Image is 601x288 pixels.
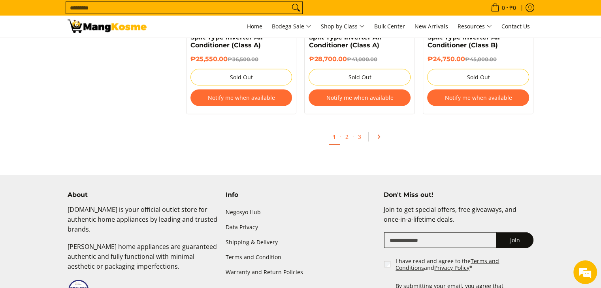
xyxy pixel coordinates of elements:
a: 2 [341,129,352,144]
div: Leave a message [41,44,133,54]
img: Bodega Sale Aircon l Mang Kosme: Home Appliances Warehouse Sale [68,20,147,33]
a: Shop by Class [317,16,369,37]
p: [DOMAIN_NAME] is your official outlet store for authentic home appliances by leading and trusted ... [68,205,218,242]
a: Resources [454,16,496,37]
span: Home [247,22,262,30]
del: ₱36,500.00 [228,56,258,62]
textarea: Type your message and click 'Submit' [4,199,151,226]
a: New Arrivals [411,16,452,37]
button: Sold Out [427,69,529,86]
a: Carrier 1.50 HP Aura Split-Type Inverter Air Conditioner (Class B) [427,26,500,49]
a: Shipping & Delivery [226,235,376,250]
span: 0 [501,5,506,11]
a: Data Privacy [226,220,376,235]
button: Search [290,2,302,14]
button: Notify me when available [309,90,411,106]
nav: Main Menu [154,16,534,37]
h6: ₱24,750.00 [427,55,529,63]
ul: Pagination [182,126,538,151]
a: Bulk Center [370,16,409,37]
button: Notify me when available [427,90,529,106]
a: Negosyo Hub [226,205,376,220]
h4: Don't Miss out! [383,191,533,199]
em: Submit [116,226,143,237]
a: Contact Us [497,16,534,37]
span: Bodega Sale [272,22,311,32]
button: Sold Out [190,69,292,86]
a: Home [243,16,266,37]
h4: About [68,191,218,199]
span: Bulk Center [374,22,405,30]
a: Carrier 1.50 HP Alpha Split-Type Inverter Air Conditioner (Class A) [309,26,382,49]
del: ₱45,000.00 [465,56,496,62]
a: Terms and Condition [226,250,376,265]
p: Join to get special offers, free giveaways, and once-in-a-lifetime deals. [383,205,533,232]
a: 1 [329,129,340,145]
a: 3 [354,129,365,144]
a: Bodega Sale [268,16,315,37]
h6: ₱28,700.00 [309,55,411,63]
span: Resources [458,22,492,32]
span: We are offline. Please leave us a message. [17,91,138,171]
h6: ₱25,550.00 [190,55,292,63]
span: ₱0 [508,5,517,11]
a: Terms and Conditions [396,257,499,272]
span: New Arrivals [414,22,448,30]
span: Shop by Class [321,22,365,32]
a: Carrier 1.00 HP Alpha Split-Type Inverter Air Conditioner (Class A) [190,26,264,49]
button: Join [496,232,533,248]
a: Privacy Policy [434,264,469,271]
p: [PERSON_NAME] home appliances are guaranteed authentic and fully functional with minimal aestheti... [68,242,218,279]
span: Contact Us [501,22,530,30]
button: Sold Out [309,69,411,86]
span: · [340,133,341,140]
span: · [352,133,354,140]
div: Minimize live chat window [130,4,149,23]
button: Notify me when available [190,90,292,106]
h4: Info [226,191,376,199]
del: ₱41,000.00 [347,56,377,62]
a: Warranty and Return Policies [226,265,376,280]
label: I have read and agree to the and * [396,258,534,271]
span: • [488,4,518,12]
